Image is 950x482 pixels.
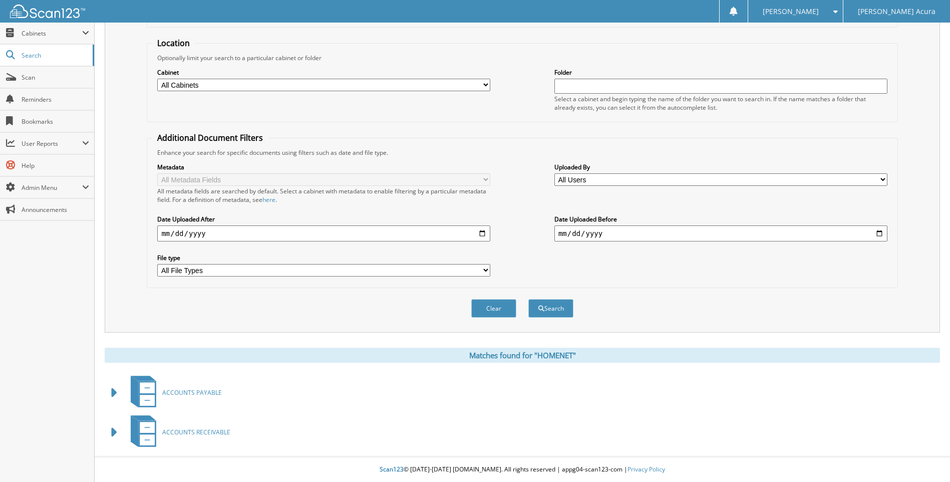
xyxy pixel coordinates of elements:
[157,163,490,171] label: Metadata
[157,225,490,242] input: start
[22,161,89,170] span: Help
[262,195,275,204] a: here
[125,373,222,412] a: ACCOUNTS PAYABLE
[105,348,940,363] div: Matches found for "HOMENET"
[152,54,892,62] div: Optionally limit your search to a particular cabinet or folder
[95,457,950,482] div: © [DATE]-[DATE] [DOMAIN_NAME]. All rights reserved | appg04-scan123-com |
[157,68,490,77] label: Cabinet
[22,51,88,60] span: Search
[554,215,887,223] label: Date Uploaded Before
[554,68,887,77] label: Folder
[157,187,490,204] div: All metadata fields are searched by default. Select a cabinet with metadata to enable filtering b...
[380,465,404,473] span: Scan123
[627,465,665,473] a: Privacy Policy
[528,299,573,318] button: Search
[554,95,887,112] div: Select a cabinet and begin typing the name of the folder you want to search in. If the name match...
[763,9,819,15] span: [PERSON_NAME]
[152,132,268,143] legend: Additional Document Filters
[554,163,887,171] label: Uploaded By
[157,254,490,262] label: File type
[900,434,950,482] iframe: Chat Widget
[22,73,89,82] span: Scan
[10,5,85,18] img: scan123-logo-white.svg
[157,215,490,223] label: Date Uploaded After
[152,148,892,157] div: Enhance your search for specific documents using filters such as date and file type.
[152,38,195,49] legend: Location
[162,388,222,397] span: ACCOUNTS PAYABLE
[22,205,89,214] span: Announcements
[554,225,887,242] input: end
[22,139,82,148] span: User Reports
[162,428,230,436] span: ACCOUNTS RECEIVABLE
[22,183,82,192] span: Admin Menu
[22,95,89,104] span: Reminders
[22,29,82,38] span: Cabinets
[22,117,89,126] span: Bookmarks
[471,299,516,318] button: Clear
[858,9,935,15] span: [PERSON_NAME] Acura
[125,412,230,452] a: ACCOUNTS RECEIVABLE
